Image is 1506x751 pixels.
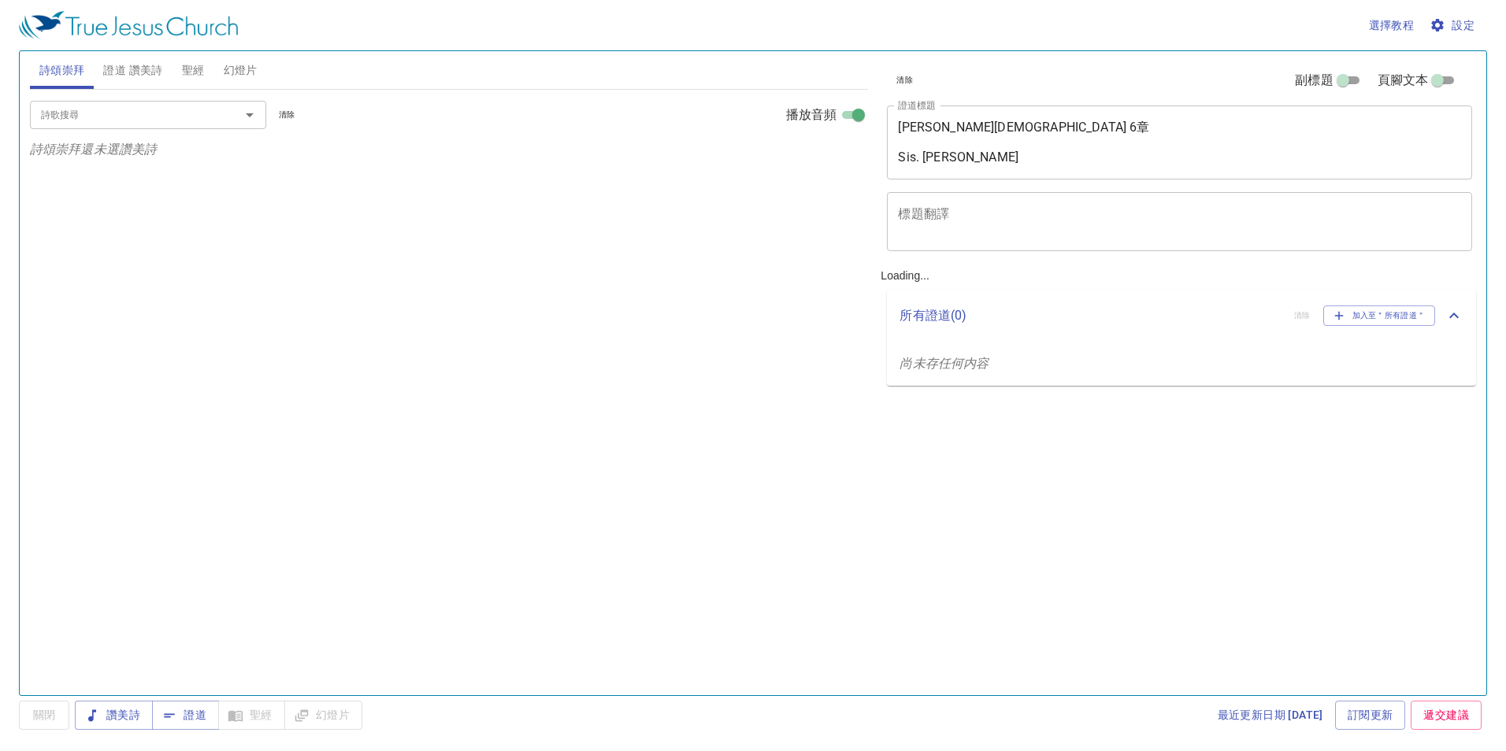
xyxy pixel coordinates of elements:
[1363,11,1421,40] button: 選擇教程
[900,356,989,371] i: 尚未存任何内容
[1348,705,1393,725] span: 訂閱更新
[1426,11,1481,40] button: 設定
[19,11,238,39] img: True Jesus Church
[269,105,305,124] button: 清除
[30,142,158,157] i: 詩頌崇拜還未選讚美詩
[1334,309,1426,323] span: 加入至＂所有證道＂
[1323,305,1436,326] button: 加入至＂所有證道＂
[874,45,1482,689] div: Loading...
[786,105,837,124] span: 播放音頻
[1211,701,1330,730] a: 最近更新日期 [DATE]
[239,104,261,126] button: Open
[75,701,153,730] button: 讚美詩
[39,61,85,80] span: 詩頌崇拜
[896,73,913,87] span: 清除
[165,705,206,725] span: 證道
[1335,701,1406,730] a: 訂閱更新
[1369,16,1415,35] span: 選擇教程
[1218,705,1323,725] span: 最近更新日期 [DATE]
[279,108,295,122] span: 清除
[1433,16,1474,35] span: 設定
[224,61,258,80] span: 幻燈片
[182,61,205,80] span: 聖經
[1295,71,1333,90] span: 副標題
[887,71,922,90] button: 清除
[87,705,140,725] span: 讚美詩
[152,701,219,730] button: 證道
[103,61,162,80] span: 證道 讚美詩
[1378,71,1429,90] span: 頁腳文本
[887,290,1476,342] div: 所有證道(0)清除加入至＂所有證道＂
[900,306,1282,325] p: 所有證道 ( 0 )
[1423,705,1469,725] span: 遞交建議
[898,120,1461,165] textarea: [PERSON_NAME][DEMOGRAPHIC_DATA] 6章 Sis. [PERSON_NAME]
[1411,701,1482,730] a: 遞交建議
